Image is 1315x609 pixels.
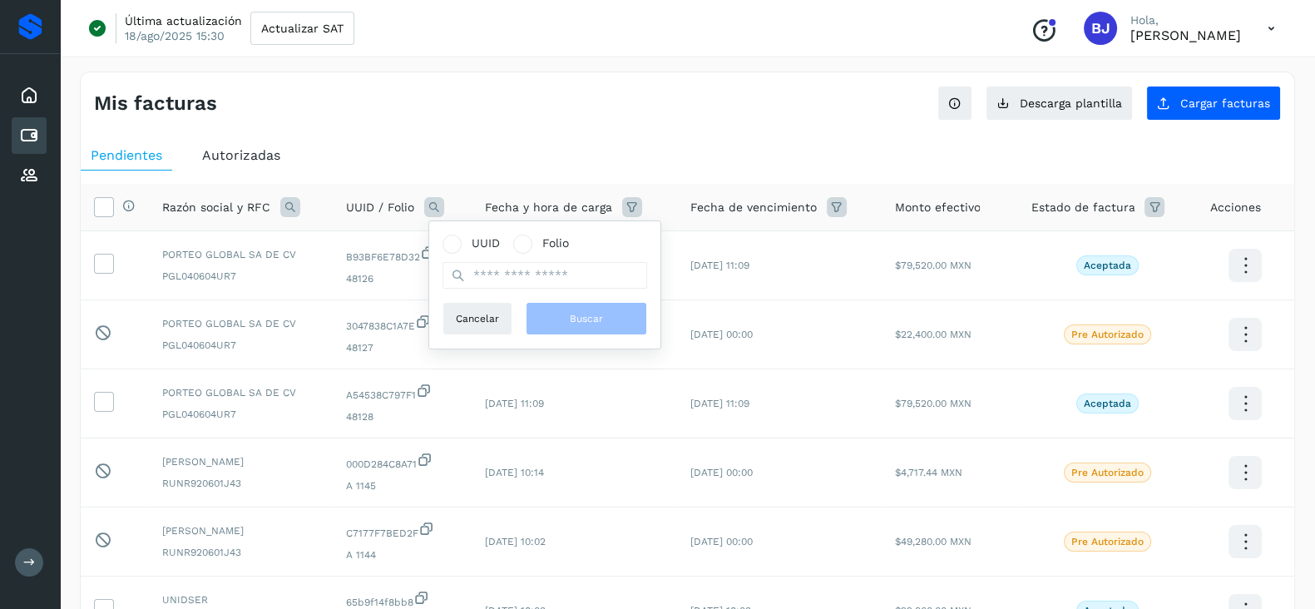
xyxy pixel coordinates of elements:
[346,314,458,334] span: 3047838C1A7E
[162,316,319,331] span: PORTEO GLOBAL SA DE CV
[1180,97,1270,109] span: Cargar facturas
[162,199,270,216] span: Razón social y RFC
[162,338,319,353] span: PGL040604UR7
[162,407,319,422] span: PGL040604UR7
[162,454,319,469] span: [PERSON_NAME]
[485,398,544,409] span: [DATE] 11:09
[346,521,458,541] span: C7177F7BED2F
[346,245,458,265] span: B93BF6E78D32
[690,329,753,340] span: [DATE] 00:00
[894,260,971,271] span: $79,520.00 MXN
[94,92,217,116] h4: Mis facturas
[1020,97,1122,109] span: Descarga plantilla
[485,536,546,547] span: [DATE] 10:02
[1084,260,1131,271] p: Aceptada
[1130,13,1241,27] p: Hola,
[346,340,458,355] span: 48127
[1071,536,1144,547] p: Pre Autorizado
[1210,199,1261,216] span: Acciones
[1071,467,1144,478] p: Pre Autorizado
[91,147,162,163] span: Pendientes
[346,271,458,286] span: 48126
[346,409,458,424] span: 48128
[690,199,817,216] span: Fecha de vencimiento
[12,157,47,194] div: Proveedores
[162,545,319,560] span: RUNR920601J43
[162,523,319,538] span: [PERSON_NAME]
[894,398,971,409] span: $79,520.00 MXN
[346,199,414,216] span: UUID / Folio
[690,467,753,478] span: [DATE] 00:00
[485,199,612,216] span: Fecha y hora de carga
[12,117,47,154] div: Cuentas por pagar
[12,77,47,114] div: Inicio
[690,260,749,271] span: [DATE] 11:09
[162,476,319,491] span: RUNR920601J43
[162,592,319,607] span: UNIDSER
[894,536,971,547] span: $49,280.00 MXN
[346,452,458,472] span: 000D284C8A71
[1084,398,1131,409] p: Aceptada
[1031,199,1135,216] span: Estado de factura
[346,547,458,562] span: A 1144
[1146,86,1281,121] button: Cargar facturas
[1130,27,1241,43] p: Brayant Javier Rocha Martinez
[1071,329,1144,340] p: Pre Autorizado
[346,383,458,403] span: A54538C797F1
[162,385,319,400] span: PORTEO GLOBAL SA DE CV
[894,199,980,216] span: Monto efectivo
[894,467,962,478] span: $4,717.44 MXN
[162,269,319,284] span: PGL040604UR7
[250,12,354,45] button: Actualizar SAT
[986,86,1133,121] button: Descarga plantilla
[346,478,458,493] span: A 1145
[202,147,280,163] span: Autorizadas
[162,247,319,262] span: PORTEO GLOBAL SA DE CV
[125,28,225,43] p: 18/ago/2025 15:30
[894,329,971,340] span: $22,400.00 MXN
[485,467,544,478] span: [DATE] 10:14
[690,536,753,547] span: [DATE] 00:00
[261,22,344,34] span: Actualizar SAT
[690,398,749,409] span: [DATE] 11:09
[125,13,242,28] p: Última actualización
